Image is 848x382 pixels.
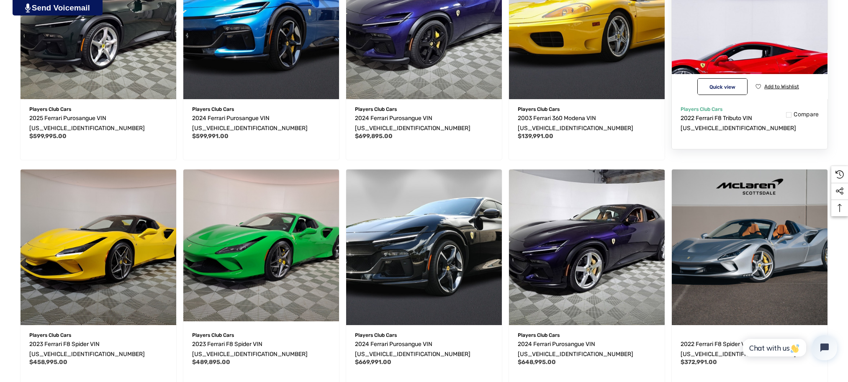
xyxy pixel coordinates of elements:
span: $139,991.00 [518,133,553,140]
a: 2022 Ferrari F8 Spider VIN ZFF93LMA9M0260715,$372,991.00 [681,339,819,359]
a: 2024 Ferrari Purosangue VIN ZSG06VTA2R0310309,$669,991.00 [355,339,493,359]
span: $699,895.00 [355,133,393,140]
span: Compare [794,111,819,118]
a: 2024 Ferrari Purosangue VIN ZFF06VTA8P0295621,$599,991.00 [192,113,330,133]
a: 2024 Ferrari Purosangue VIN ZSG06VTA2R0310309,$669,991.00 [346,169,502,325]
span: 2024 Ferrari Purosangue VIN [US_VEHICLE_IDENTIFICATION_NUMBER] [192,115,308,132]
svg: Top [831,204,848,212]
span: 2024 Ferrari Purosangue VIN [US_VEHICLE_IDENTIFICATION_NUMBER] [355,341,470,358]
span: 2024 Ferrari Purosangue VIN [US_VEHICLE_IDENTIFICATION_NUMBER] [518,341,633,358]
span: $648,995.00 [518,359,556,366]
span: 2022 Ferrari F8 Spider VIN [US_VEHICLE_IDENTIFICATION_NUMBER] [681,341,796,358]
img: For Sale 2024 Ferrari Purosangue VIN ZSG06VTA7R0305445 [509,169,665,325]
p: Players Club Cars [192,104,330,115]
p: Players Club Cars [518,330,656,341]
img: For Sale 2024 Ferrari Purosangue VIN ZSG06VTA2R0310309 [346,169,502,325]
span: $599,995.00 [29,133,67,140]
p: Players Club Cars [355,104,493,115]
span: $458,995.00 [29,359,67,366]
a: 2025 Ferrari Purosangue VIN ZSG06VTA9S0319580,$599,995.00 [29,113,167,133]
p: Players Club Cars [192,330,330,341]
img: For Sale 2023 Ferrari F8 Spider VIN ZFF93LMA7P0290414 [183,166,339,321]
p: Players Club Cars [29,330,167,341]
span: $669,991.00 [355,359,391,366]
svg: Social Media [835,187,844,195]
span: $599,991.00 [192,133,229,140]
a: 2023 Ferrari F8 Spider VIN ZFF93LMA1P0292871,$458,995.00 [29,339,167,359]
a: 2022 Ferrari F8 Spider VIN ZFF93LMA9M0260715,$372,991.00 [672,169,827,325]
img: PjwhLS0gR2VuZXJhdG9yOiBHcmF2aXQuaW8gLS0+PHN2ZyB4bWxucz0iaHR0cDovL3d3dy53My5vcmcvMjAwMC9zdmciIHhtb... [25,3,31,13]
a: 2024 Ferrari Purosangue VIN ZSG06VTA7R0305445,$648,995.00 [509,169,665,325]
a: 2003 Ferrari 360 Modena VIN ZFFYT53A030133990,$139,991.00 [518,113,656,133]
p: Players Club Cars [355,330,493,341]
a: 2024 Ferrari Purosangue VIN ZSG06VTA7R0305445,$648,995.00 [518,339,656,359]
button: Quick View [697,78,748,95]
iframe: Tidio Chat [734,328,844,367]
a: 2023 Ferrari F8 Spider VIN ZFF93LMA7P0290414,$489,895.00 [183,166,339,321]
span: 2025 Ferrari Purosangue VIN [US_VEHICLE_IDENTIFICATION_NUMBER] [29,115,145,132]
img: For Sale 2022 Ferrari F8 Spider VIN ZFF93LMA9M0260715 [672,169,827,325]
span: Add to Wishlist [764,84,799,90]
span: 2022 Ferrari F8 Tributo VIN [US_VEHICLE_IDENTIFICATION_NUMBER] [681,115,796,132]
p: Players Club Cars [681,104,819,115]
span: 2003 Ferrari 360 Modena VIN [US_VEHICLE_IDENTIFICATION_NUMBER] [518,115,633,132]
span: 2023 Ferrari F8 Spider VIN [US_VEHICLE_IDENTIFICATION_NUMBER] [29,341,145,358]
a: 2023 Ferrari F8 Spider VIN ZFF93LMA7P0290414,$489,895.00 [192,339,330,359]
img: For Sale 2023 Ferrari F8 Spider VIN ZFF93LMA1P0292871 [21,169,176,325]
p: Players Club Cars [29,104,167,115]
svg: Recently Viewed [835,170,844,179]
a: 2023 Ferrari F8 Spider VIN ZFF93LMA1P0292871,$458,995.00 [21,169,176,325]
span: 2023 Ferrari F8 Spider VIN [US_VEHICLE_IDENTIFICATION_NUMBER] [192,341,308,358]
span: $489,895.00 [192,359,230,366]
a: 2022 Ferrari F8 Tributo VIN ZFF92LLA3N0282389, [681,113,819,133]
span: 2024 Ferrari Purosangue VIN [US_VEHICLE_IDENTIFICATION_NUMBER] [355,115,470,132]
span: Quick view [709,84,735,90]
p: Players Club Cars [518,104,656,115]
button: Wishlist [752,78,802,95]
span: $372,991.00 [681,359,717,366]
a: 2024 Ferrari Purosangue VIN ZSG06VTA2R0305563,$699,895.00 [355,113,493,133]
